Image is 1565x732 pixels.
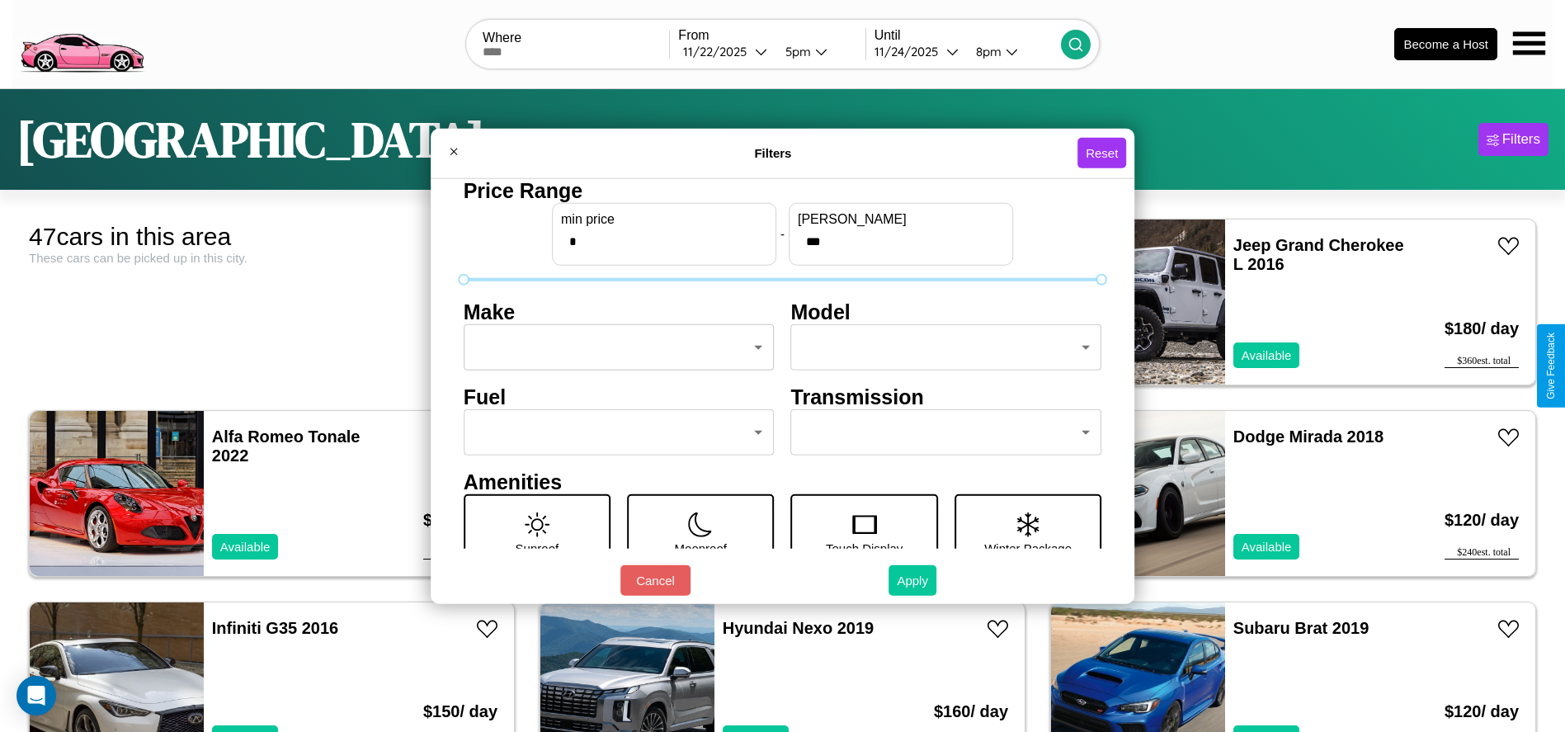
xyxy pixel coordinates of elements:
[772,43,865,60] button: 5pm
[1445,303,1519,355] h3: $ 180 / day
[984,536,1072,559] p: Winter Package
[723,619,874,637] a: Hyundai Nexo 2019
[963,43,1061,60] button: 8pm
[874,44,946,59] div: 11 / 24 / 2025
[561,211,767,226] label: min price
[483,31,669,45] label: Where
[826,536,903,559] p: Touch Display
[516,536,559,559] p: Sunroof
[780,223,785,245] p: -
[212,427,361,465] a: Alfa Romeo Tonale 2022
[1077,138,1126,168] button: Reset
[1478,123,1549,156] button: Filters
[777,44,815,59] div: 5pm
[1394,28,1497,60] button: Become a Host
[212,619,338,637] a: Infiniti G35 2016
[469,146,1077,160] h4: Filters
[1445,494,1519,546] h3: $ 120 / day
[29,251,515,265] div: These cars can be picked up in this city.
[1445,355,1519,368] div: $ 360 est. total
[678,43,772,60] button: 11/22/2025
[791,300,1102,323] h4: Model
[16,676,56,715] div: Open Intercom Messenger
[798,211,1004,226] label: [PERSON_NAME]
[1445,546,1519,560] div: $ 240 est. total
[1242,344,1292,366] p: Available
[423,494,497,546] h3: $ 180 / day
[1242,536,1292,558] p: Available
[1233,236,1404,273] a: Jeep Grand Cherokee L 2016
[464,470,1102,494] h4: Amenities
[1502,131,1540,148] div: Filters
[620,565,691,596] button: Cancel
[968,44,1006,59] div: 8pm
[683,44,755,59] div: 11 / 22 / 2025
[220,536,271,558] p: Available
[12,8,151,77] img: logo
[675,536,727,559] p: Moonroof
[889,565,936,596] button: Apply
[29,223,515,251] div: 47 cars in this area
[464,178,1102,202] h4: Price Range
[1233,619,1369,637] a: Subaru Brat 2019
[423,546,497,560] div: $ 360 est. total
[874,28,1061,43] label: Until
[1233,427,1384,446] a: Dodge Mirada 2018
[464,385,775,409] h4: Fuel
[464,300,775,323] h4: Make
[16,106,485,173] h1: [GEOGRAPHIC_DATA]
[791,385,1102,409] h4: Transmission
[678,28,865,43] label: From
[1545,333,1557,399] div: Give Feedback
